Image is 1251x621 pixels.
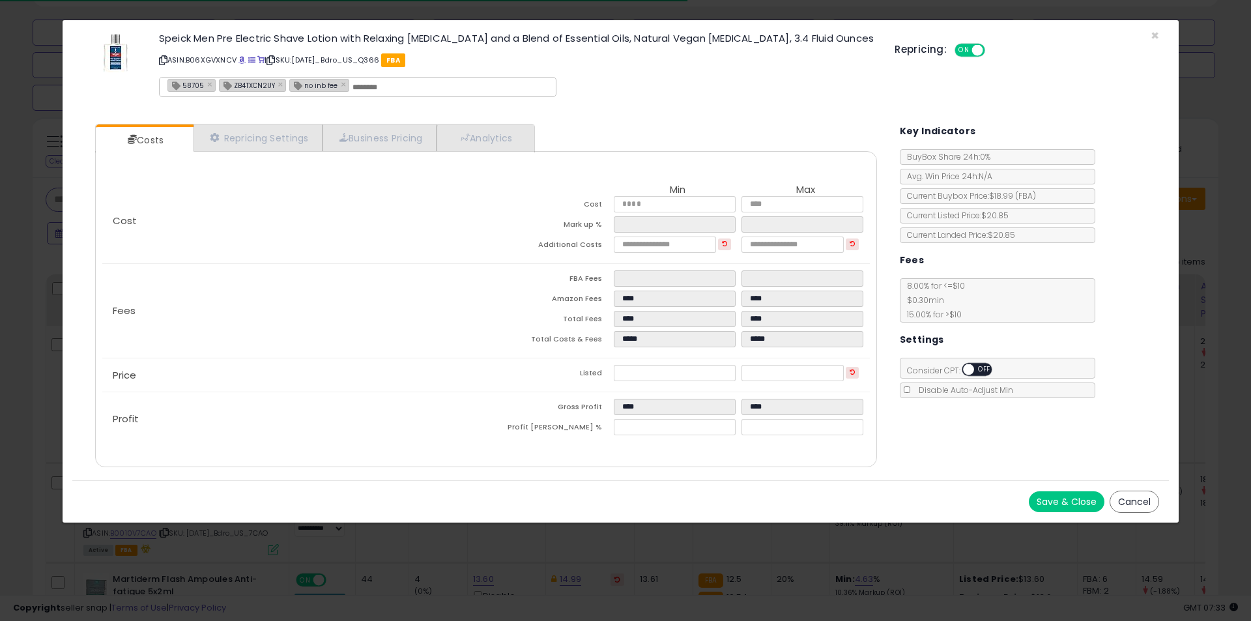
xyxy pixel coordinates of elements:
[900,123,976,139] h5: Key Indicators
[486,196,614,216] td: Cost
[159,50,875,70] p: ASIN: B06XGVXNCV | SKU: [DATE]_Bdro_US_Q366
[103,33,128,72] img: 31DwID+Nk6L._SL60_.jpg
[486,291,614,311] td: Amazon Fees
[900,190,1036,201] span: Current Buybox Price:
[278,78,286,90] a: ×
[1015,190,1036,201] span: ( FBA )
[974,364,995,375] span: OFF
[983,45,1004,56] span: OFF
[381,53,405,67] span: FBA
[486,216,614,237] td: Mark up %
[159,33,875,43] h3: Speick Men Pre Electric Shave Lotion with Relaxing [MEDICAL_DATA] and a Blend of Essential Oils, ...
[486,365,614,385] td: Listed
[989,190,1036,201] span: $18.99
[486,311,614,331] td: Total Fees
[895,44,947,55] h5: Repricing:
[341,78,349,90] a: ×
[900,332,944,348] h5: Settings
[1151,26,1159,45] span: ×
[102,370,486,381] p: Price
[1029,491,1104,512] button: Save & Close
[900,252,925,268] h5: Fees
[323,124,437,151] a: Business Pricing
[1110,491,1159,513] button: Cancel
[96,127,192,153] a: Costs
[900,280,965,320] span: 8.00 % for <= $10
[486,270,614,291] td: FBA Fees
[194,124,323,151] a: Repricing Settings
[102,216,486,226] p: Cost
[486,419,614,439] td: Profit [PERSON_NAME] %
[900,365,1009,376] span: Consider CPT:
[168,79,204,91] span: 58705
[207,78,215,90] a: ×
[486,331,614,351] td: Total Costs & Fees
[220,79,275,91] span: ZB4TXCN2UY
[102,414,486,424] p: Profit
[900,151,990,162] span: BuyBox Share 24h: 0%
[900,210,1009,221] span: Current Listed Price: $20.85
[900,309,962,320] span: 15.00 % for > $10
[900,295,944,306] span: $0.30 min
[257,55,265,65] a: Your listing only
[486,399,614,419] td: Gross Profit
[290,79,338,91] span: no inb fee
[102,306,486,316] p: Fees
[248,55,255,65] a: All offer listings
[912,384,1013,396] span: Disable Auto-Adjust Min
[956,45,972,56] span: ON
[486,237,614,257] td: Additional Costs
[238,55,246,65] a: BuyBox page
[614,184,741,196] th: Min
[900,171,992,182] span: Avg. Win Price 24h: N/A
[437,124,533,151] a: Analytics
[900,229,1015,240] span: Current Landed Price: $20.85
[741,184,869,196] th: Max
